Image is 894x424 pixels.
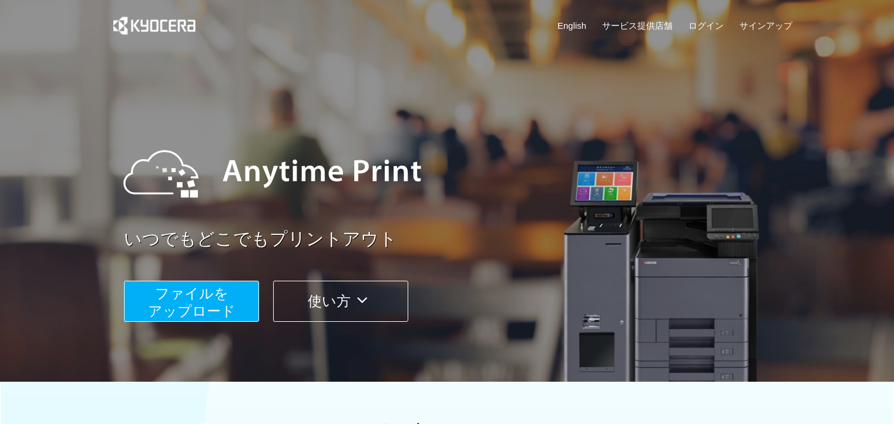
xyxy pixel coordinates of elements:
[148,285,236,319] span: ファイルを ​​アップロード
[740,19,792,32] a: サインアップ
[602,19,673,32] a: サービス提供店舗
[557,19,586,32] a: English
[688,19,724,32] a: ログイン
[124,281,259,322] button: ファイルを​​アップロード
[273,281,408,322] button: 使い方
[124,227,799,252] a: いつでもどこでもプリントアウト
